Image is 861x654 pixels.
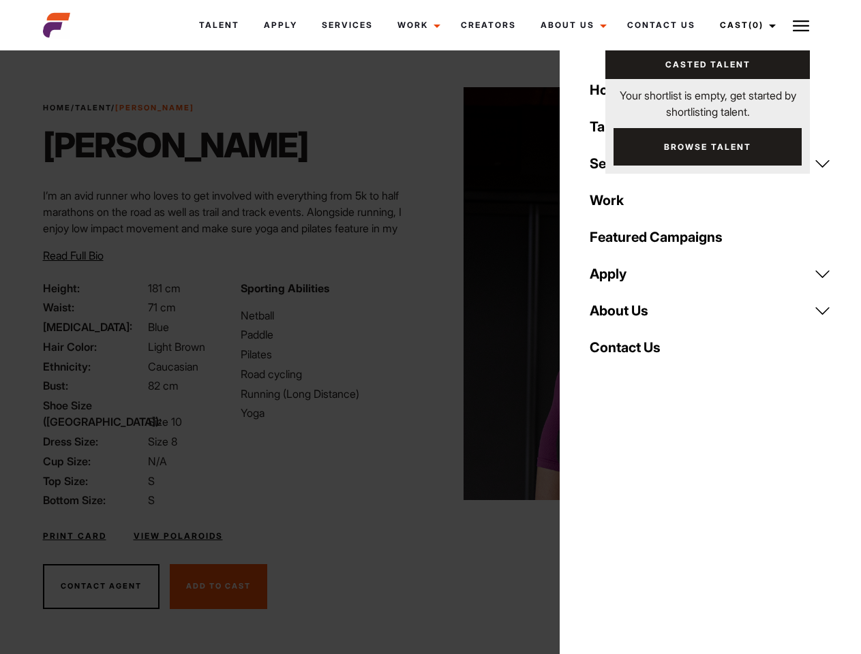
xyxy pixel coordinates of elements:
[187,7,252,44] a: Talent
[43,492,145,508] span: Bottom Size:
[581,108,839,145] a: Talent
[148,340,205,354] span: Light Brown
[148,281,181,295] span: 181 cm
[449,7,528,44] a: Creators
[43,187,423,269] p: I’m an avid runner who loves to get involved with everything from 5k to half marathons on the roa...
[749,20,764,30] span: (0)
[148,435,177,448] span: Size 8
[43,339,145,355] span: Hair Color:
[148,493,155,507] span: S
[43,377,145,394] span: Bust:
[43,530,106,542] a: Print Card
[148,474,155,488] span: S
[793,18,809,34] img: Burger icon
[148,300,176,314] span: 71 cm
[148,415,182,429] span: Size 10
[148,320,169,334] span: Blue
[170,564,267,609] button: Add To Cast
[605,50,810,79] a: Casted Talent
[615,7,708,44] a: Contact Us
[43,473,145,489] span: Top Size:
[241,281,329,295] strong: Sporting Abilities
[148,454,167,468] span: N/A
[186,581,251,591] span: Add To Cast
[252,7,309,44] a: Apply
[581,292,839,329] a: About Us
[134,530,223,542] a: View Polaroids
[43,319,145,335] span: [MEDICAL_DATA]:
[581,219,839,255] a: Featured Campaigns
[581,182,839,219] a: Work
[309,7,385,44] a: Services
[148,360,198,373] span: Caucasian
[43,397,145,430] span: Shoe Size ([GEOGRAPHIC_DATA]):
[43,125,308,166] h1: [PERSON_NAME]
[43,249,104,262] span: Read Full Bio
[581,72,839,108] a: Home
[614,128,802,166] a: Browse Talent
[241,405,422,421] li: Yoga
[708,7,784,44] a: Cast(0)
[241,326,422,343] li: Paddle
[241,346,422,362] li: Pilates
[43,103,71,112] a: Home
[148,379,179,392] span: 82 cm
[43,564,160,609] button: Contact Agent
[43,102,194,114] span: / /
[581,145,839,182] a: Services
[605,79,810,120] p: Your shortlist is empty, get started by shortlisting talent.
[75,103,111,112] a: Talent
[43,358,145,375] span: Ethnicity:
[115,103,194,112] strong: [PERSON_NAME]
[43,247,104,264] button: Read Full Bio
[43,12,70,39] img: cropped-aefm-brand-fav-22-square.png
[385,7,449,44] a: Work
[241,366,422,382] li: Road cycling
[241,307,422,324] li: Netball
[43,280,145,296] span: Height:
[43,433,145,450] span: Dress Size:
[241,386,422,402] li: Running (Long Distance)
[581,255,839,292] a: Apply
[528,7,615,44] a: About Us
[43,299,145,315] span: Waist:
[43,453,145,469] span: Cup Size:
[581,329,839,366] a: Contact Us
